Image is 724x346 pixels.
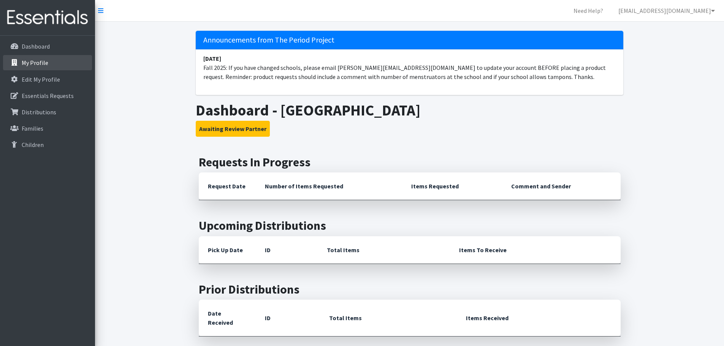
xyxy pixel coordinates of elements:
[199,282,621,297] h2: Prior Distributions
[256,172,402,200] th: Number of Items Requested
[256,300,320,337] th: ID
[22,125,43,132] p: Families
[22,43,50,50] p: Dashboard
[3,104,92,120] a: Distributions
[3,5,92,30] img: HumanEssentials
[22,59,48,66] p: My Profile
[199,172,256,200] th: Request Date
[3,88,92,103] a: Essentials Requests
[318,236,450,264] th: Total Items
[3,121,92,136] a: Families
[199,300,256,337] th: Date Received
[22,108,56,116] p: Distributions
[22,92,74,100] p: Essentials Requests
[196,121,270,137] button: Awaiting Review Partner
[3,137,92,152] a: Children
[3,72,92,87] a: Edit My Profile
[457,300,620,337] th: Items Received
[203,55,221,62] strong: [DATE]
[196,101,623,119] h1: Dashboard - [GEOGRAPHIC_DATA]
[196,49,623,86] li: Fall 2025: If you have changed schools, please email [PERSON_NAME][EMAIL_ADDRESS][DOMAIN_NAME] to...
[199,236,256,264] th: Pick Up Date
[199,218,621,233] h2: Upcoming Distributions
[450,236,621,264] th: Items To Receive
[256,236,318,264] th: ID
[320,300,457,337] th: Total Items
[196,31,623,49] h5: Announcements from The Period Project
[612,3,721,18] a: [EMAIL_ADDRESS][DOMAIN_NAME]
[402,172,502,200] th: Items Requested
[567,3,609,18] a: Need Help?
[199,155,621,169] h2: Requests In Progress
[3,39,92,54] a: Dashboard
[3,55,92,70] a: My Profile
[22,141,44,149] p: Children
[502,172,620,200] th: Comment and Sender
[22,76,60,83] p: Edit My Profile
